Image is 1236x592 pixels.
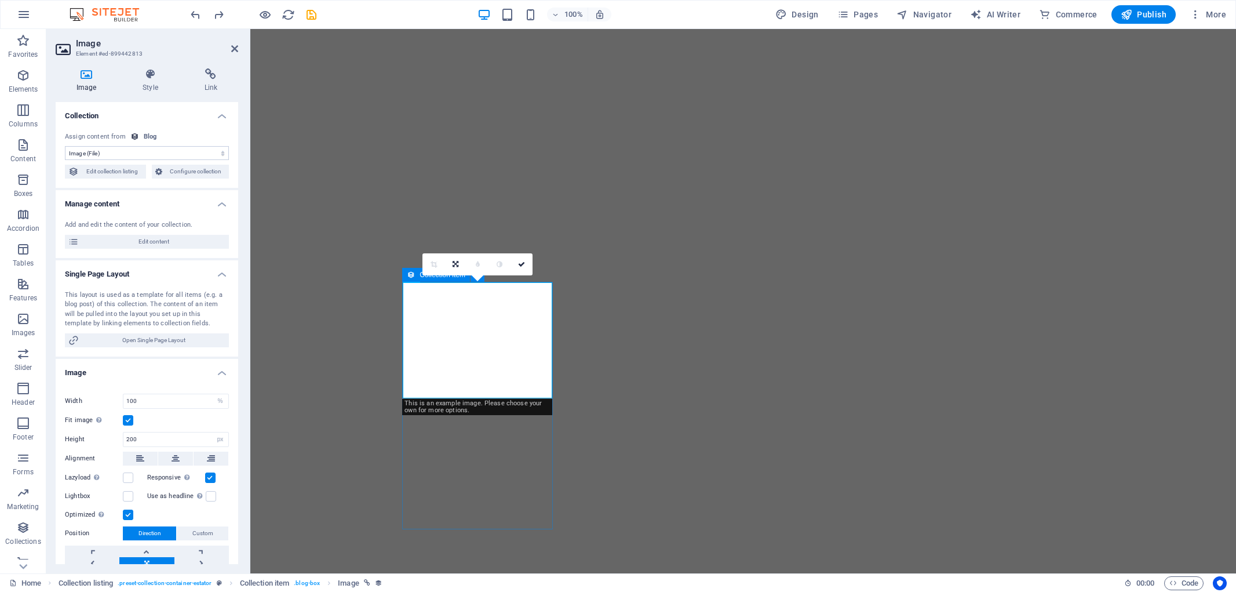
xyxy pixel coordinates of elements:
[14,189,33,198] p: Boxes
[892,5,956,24] button: Navigator
[305,8,318,21] i: Save (Ctrl+S)
[13,259,34,268] p: Tables
[281,8,295,21] button: reload
[13,433,34,442] p: Footer
[304,8,318,21] button: save
[12,398,35,407] p: Header
[65,132,126,142] div: Assign content from
[466,253,488,275] a: Blur
[65,235,229,249] button: Edit content
[13,467,34,477] p: Forms
[1169,576,1198,590] span: Code
[65,290,229,329] div: This layout is used as a template for all items (e.g. a blog post) of this collection. The conten...
[420,271,465,278] span: Collection item
[771,5,823,24] div: Design (Ctrl+Alt+Y)
[7,502,39,511] p: Marketing
[444,253,466,275] a: Change orientation
[65,413,123,427] label: Fit image
[82,235,225,249] span: Edit content
[65,489,123,503] label: Lightbox
[422,253,444,275] a: Crop mode
[375,579,382,587] i: This element is bound to a collection
[547,8,588,21] button: 100%
[1111,5,1176,24] button: Publish
[82,165,143,179] span: Edit collection listing
[9,85,38,94] p: Elements
[7,224,39,233] p: Accordion
[488,253,511,275] a: Greyscale
[65,165,146,179] button: Edit collection listing
[511,253,533,275] a: Confirm ( Ctrl ⏎ )
[212,8,225,21] i: Redo: Delete elements (Ctrl+Y, ⌘+Y)
[56,260,238,281] h4: Single Page Layout
[184,68,238,93] h4: Link
[1185,5,1231,24] button: More
[56,102,238,123] h4: Collection
[59,576,114,590] span: Click to select. Double-click to edit
[189,8,202,21] i: Undo: Delete elements (Ctrl+Z)
[9,576,41,590] a: Click to cancel selection. Double-click to open Pages
[282,8,295,21] i: Reload page
[65,452,123,466] label: Alignment
[56,190,238,211] h4: Manage content
[1190,9,1226,20] span: More
[10,154,36,164] p: Content
[192,526,213,540] span: Custom
[212,8,225,21] button: redo
[1034,5,1102,24] button: Commerce
[896,9,951,20] span: Navigator
[122,68,183,93] h4: Style
[1039,9,1098,20] span: Commerce
[564,8,583,21] h6: 100%
[217,580,222,586] i: This element is a customizable preset
[1213,576,1227,590] button: Usercentrics
[123,526,176,540] button: Direction
[294,576,320,590] span: . blog-box
[771,5,823,24] button: Design
[240,576,289,590] span: Click to select. Double-click to edit
[1121,9,1166,20] span: Publish
[177,526,228,540] button: Custom
[147,471,205,485] label: Responsive
[82,333,225,347] span: Open Single Page Layout
[9,119,38,129] p: Columns
[65,526,123,540] label: Position
[833,5,883,24] button: Pages
[595,9,605,20] i: On resize automatically adjust zoom level to fit chosen device.
[1136,576,1154,590] span: 00 00
[775,9,819,20] span: Design
[5,537,41,546] p: Collections
[1144,579,1146,587] span: :
[152,165,229,179] button: Configure collection
[8,50,38,59] p: Favorites
[12,328,35,337] p: Images
[67,8,154,21] img: Editor Logo
[118,576,212,590] span: . preset-collection-container-estator
[9,293,37,303] p: Features
[56,68,122,93] h4: Image
[837,9,878,20] span: Pages
[65,398,123,404] label: Width
[970,9,1020,20] span: AI Writer
[76,38,238,49] h2: Image
[65,436,123,442] label: Height
[147,489,206,503] label: Use as headline
[364,580,370,586] i: This element is linked
[138,526,161,540] span: Direction
[166,165,226,179] span: Configure collection
[65,333,229,347] button: Open Single Page Layout
[65,471,123,485] label: Lazyload
[56,359,238,380] h4: Image
[338,576,359,590] span: Click to select. Double-click to edit
[59,576,382,590] nav: breadcrumb
[65,508,123,522] label: Optimized
[965,5,1025,24] button: AI Writer
[144,132,157,142] div: Blog
[1164,576,1204,590] button: Code
[76,49,215,59] h3: Element #ed-899442813
[14,363,32,372] p: Slider
[65,220,229,230] div: Add and edit the content of your collection.
[188,8,202,21] button: undo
